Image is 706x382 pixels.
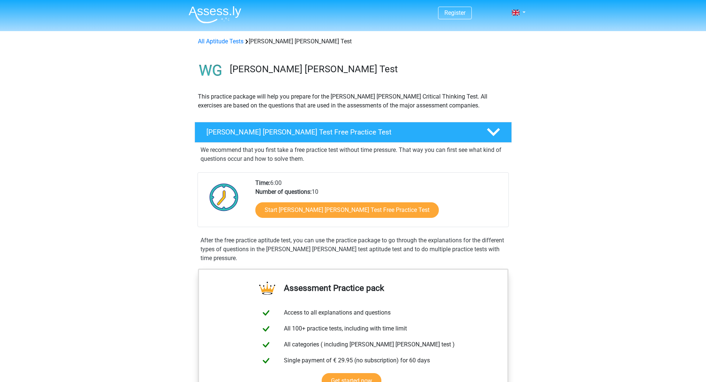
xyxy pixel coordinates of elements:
[444,9,465,16] a: Register
[250,179,508,227] div: 6:00 10
[198,236,509,263] div: After the free practice aptitude test, you can use the practice package to go through the explana...
[195,55,226,86] img: watson glaser test
[255,188,312,195] b: Number of questions:
[198,92,508,110] p: This practice package will help you prepare for the [PERSON_NAME] [PERSON_NAME] Critical Thinking...
[230,63,506,75] h3: [PERSON_NAME] [PERSON_NAME] Test
[205,179,243,216] img: Clock
[200,146,506,163] p: We recommend that you first take a free practice test without time pressure. That way you can fir...
[255,179,270,186] b: Time:
[192,122,515,143] a: [PERSON_NAME] [PERSON_NAME] Test Free Practice Test
[255,202,439,218] a: Start [PERSON_NAME] [PERSON_NAME] Test Free Practice Test
[189,6,241,23] img: Assessly
[206,128,475,136] h4: [PERSON_NAME] [PERSON_NAME] Test Free Practice Test
[195,37,511,46] div: [PERSON_NAME] [PERSON_NAME] Test
[198,38,243,45] a: All Aptitude Tests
